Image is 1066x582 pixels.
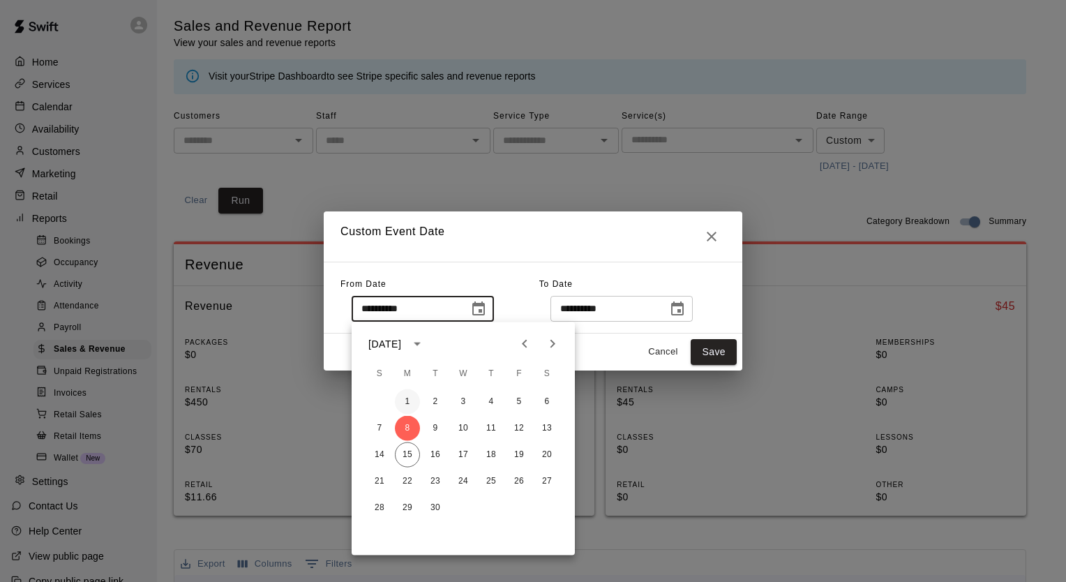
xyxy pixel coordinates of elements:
button: Choose date, selected date is Sep 15, 2025 [663,295,691,323]
button: Choose date, selected date is Sep 8, 2025 [465,295,493,323]
button: 12 [506,416,532,441]
button: 13 [534,416,560,441]
button: 15 [395,442,420,468]
button: 2 [423,389,448,415]
button: 3 [451,389,476,415]
button: Cancel [640,341,685,363]
h2: Custom Event Date [324,211,742,262]
span: Wednesday [451,360,476,388]
button: 4 [479,389,504,415]
button: 22 [395,469,420,494]
div: [DATE] [368,336,401,351]
span: Monday [395,360,420,388]
button: 30 [423,495,448,521]
button: 29 [395,495,420,521]
button: 19 [506,442,532,468]
button: 9 [423,416,448,441]
button: 7 [367,416,392,441]
button: Save [691,339,737,365]
button: 10 [451,416,476,441]
button: Previous month [511,330,539,358]
button: 28 [367,495,392,521]
span: Saturday [534,360,560,388]
button: calendar view is open, switch to year view [405,332,429,356]
button: Close [698,223,726,251]
span: Sunday [367,360,392,388]
button: 11 [479,416,504,441]
button: 8 [395,416,420,441]
span: From Date [340,279,386,289]
button: 5 [506,389,532,415]
button: 21 [367,469,392,494]
span: Friday [506,360,532,388]
span: Tuesday [423,360,448,388]
button: 23 [423,469,448,494]
button: 20 [534,442,560,468]
button: 27 [534,469,560,494]
button: 6 [534,389,560,415]
button: 16 [423,442,448,468]
span: To Date [539,279,573,289]
button: Next month [539,330,566,358]
span: Thursday [479,360,504,388]
button: 14 [367,442,392,468]
button: 25 [479,469,504,494]
button: 17 [451,442,476,468]
button: 26 [506,469,532,494]
button: 24 [451,469,476,494]
button: 1 [395,389,420,415]
button: 18 [479,442,504,468]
